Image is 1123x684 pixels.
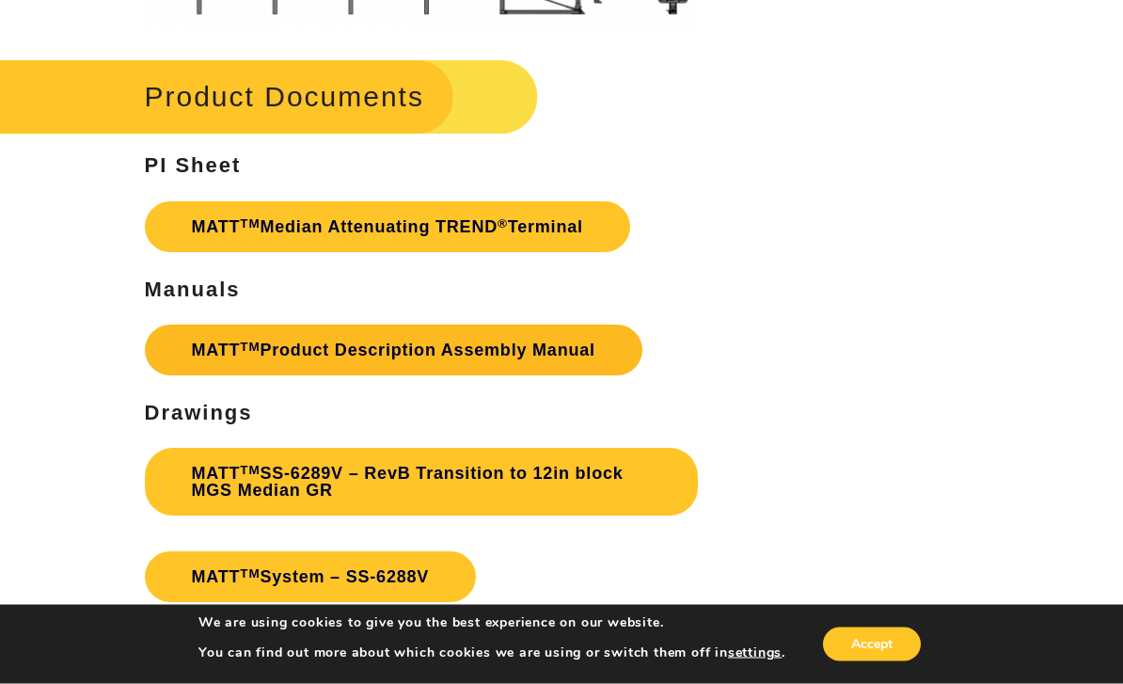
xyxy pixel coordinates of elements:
[198,644,785,661] p: You can find out more about which cookies we are using or switch them off in .
[498,217,508,231] sup: ®
[145,278,241,302] strong: Manuals
[145,326,642,376] a: MATTTMProduct Description Assembly Manual
[198,614,785,631] p: We are using cookies to give you the best experience on our website.
[145,154,242,178] strong: PI Sheet
[728,644,782,661] button: settings
[240,567,260,581] sup: TM
[823,628,921,661] button: Accept
[240,341,260,355] sup: TM
[240,464,260,478] sup: TM
[145,202,630,253] a: MATTTMMedian Attenuating TREND®Terminal
[145,552,477,603] a: MATTTMSystem – SS-6288V
[145,449,699,517] a: MATTTMSS-6289V – RevB Transition to 12in block MGS Median GR
[240,217,260,231] sup: TM
[145,402,253,425] strong: Drawings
